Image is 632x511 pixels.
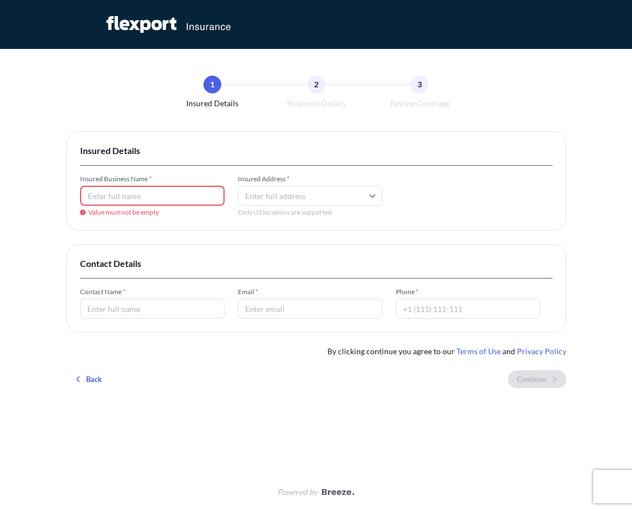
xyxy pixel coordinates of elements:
a: Privacy Policy [517,346,566,356]
span: Value must not be empty [80,208,225,217]
a: Terms of Use [456,346,501,356]
input: Enter full name [80,299,225,319]
span: Insured Business Name [80,175,225,183]
span: Shipment Details [287,98,346,109]
span: Only US locations are supported [238,208,382,217]
span: Email [238,287,382,296]
span: Contact Details [80,258,553,269]
input: +1 (111) 111-111 [396,299,540,319]
span: Powered by [277,487,317,498]
button: Continue [508,370,566,388]
span: Insured Details [186,98,238,109]
span: 2 [314,79,319,90]
p: Back [86,374,102,385]
span: Insured Address [238,175,382,183]
p: Continue [517,374,546,385]
input: Enter email [238,299,382,319]
span: By clicking continue you agree to our and [327,346,566,357]
button: Back [66,370,111,388]
span: Review Coverage [390,98,450,109]
span: 1 [210,79,215,90]
span: 3 [417,79,422,90]
input: Enter full address [238,186,382,206]
span: Phone [396,287,540,296]
span: Contact Name [80,287,225,296]
span: Insured Details [80,145,553,156]
input: Enter full name [80,186,225,206]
